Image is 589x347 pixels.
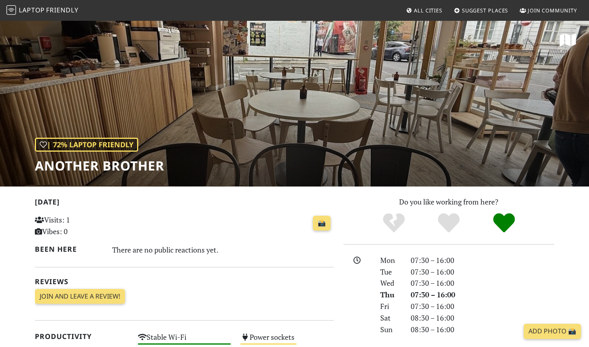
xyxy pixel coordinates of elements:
[406,277,559,289] div: 07:30 – 16:00
[35,158,164,173] h1: Another Brother
[421,212,476,234] div: Yes
[19,6,45,14] span: Laptop
[406,324,559,335] div: 08:30 – 16:00
[406,312,559,324] div: 08:30 – 16:00
[35,277,334,286] h2: Reviews
[375,289,406,301] div: Thu
[375,301,406,312] div: Fri
[46,6,78,14] span: Friendly
[35,245,103,253] h2: Been here
[524,324,581,339] a: Add Photo 📸
[112,243,334,256] div: There are no public reactions yet.
[476,212,532,234] div: Definitely!
[462,7,508,14] span: Suggest Places
[375,277,406,289] div: Wed
[406,289,559,301] div: 07:30 – 16:00
[403,3,446,18] a: All Cities
[313,216,331,231] a: 📸
[375,312,406,324] div: Sat
[451,3,512,18] a: Suggest Places
[375,266,406,278] div: Tue
[406,255,559,266] div: 07:30 – 16:00
[35,332,128,341] h2: Productivity
[414,7,442,14] span: All Cities
[35,214,128,237] p: Visits: 1 Vibes: 0
[6,4,79,18] a: LaptopFriendly LaptopFriendly
[375,255,406,266] div: Mon
[6,5,16,15] img: LaptopFriendly
[35,289,125,304] a: Join and leave a review!
[35,138,138,152] div: | 72% Laptop Friendly
[343,196,554,208] p: Do you like working from here?
[366,212,422,234] div: No
[406,266,559,278] div: 07:30 – 16:00
[35,198,334,209] h2: [DATE]
[516,3,580,18] a: Join Community
[528,7,577,14] span: Join Community
[406,301,559,312] div: 07:30 – 16:00
[375,324,406,335] div: Sun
